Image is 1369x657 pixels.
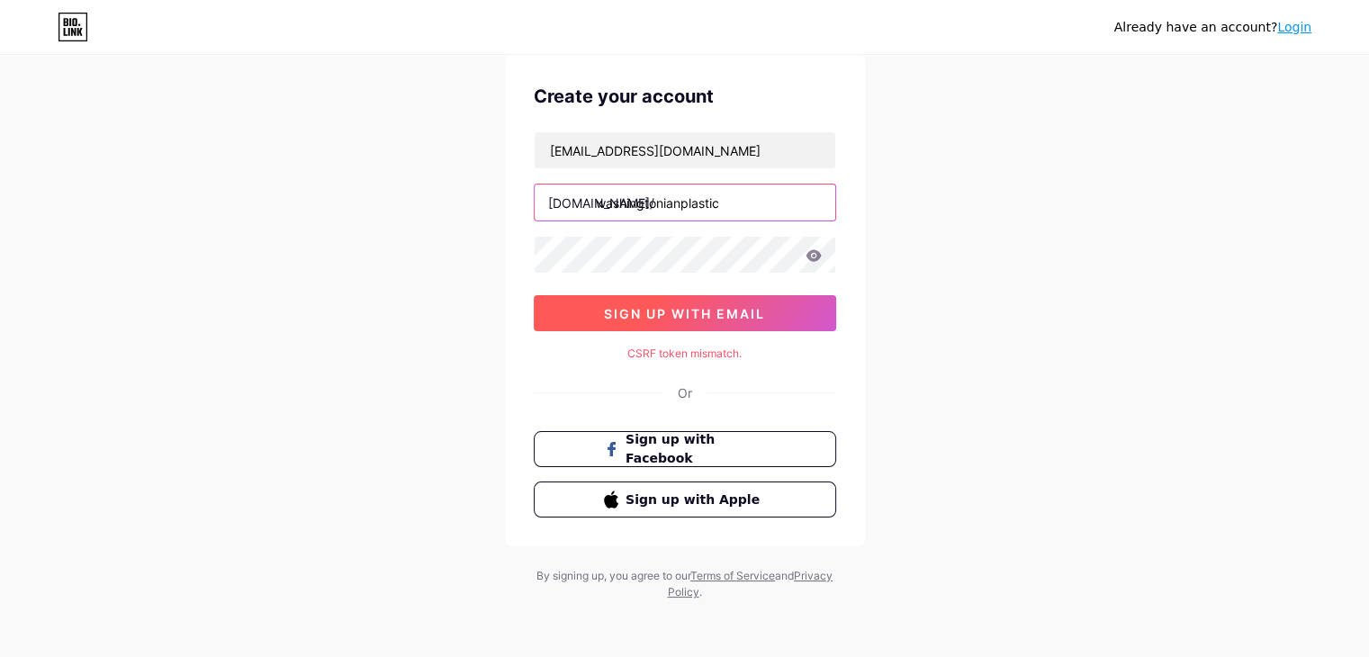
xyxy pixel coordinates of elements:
a: Login [1277,20,1311,34]
input: Email [535,132,835,168]
span: sign up with email [604,306,765,321]
div: CSRF token mismatch. [534,346,836,362]
div: Or [678,383,692,402]
div: Create your account [534,83,836,110]
a: Terms of Service [690,569,775,582]
button: Sign up with Facebook [534,431,836,467]
span: Sign up with Apple [626,490,765,509]
div: [DOMAIN_NAME]/ [548,193,654,212]
div: Already have an account? [1114,18,1311,37]
input: username [535,184,835,220]
button: Sign up with Apple [534,481,836,517]
div: By signing up, you agree to our and . [532,568,838,600]
button: sign up with email [534,295,836,331]
span: Sign up with Facebook [626,430,765,468]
